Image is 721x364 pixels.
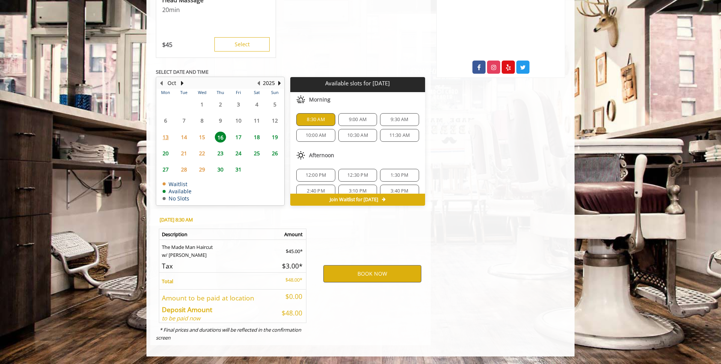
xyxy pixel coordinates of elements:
[215,148,226,159] span: 23
[169,6,180,14] span: min
[160,132,171,143] span: 13
[263,79,275,87] button: 2025
[193,161,211,177] td: Select day29
[307,188,324,194] span: 2:40 PM
[229,145,247,161] td: Select day24
[175,161,193,177] td: Select day28
[338,113,377,126] div: 9:00 AM
[233,132,244,143] span: 17
[233,148,244,159] span: 24
[157,145,175,161] td: Select day20
[160,216,193,223] b: [DATE] 8:30 AM
[162,41,166,49] span: $
[158,79,164,87] button: Previous Month
[307,117,324,123] span: 8:30 AM
[306,132,326,138] span: 10:00 AM
[296,169,335,182] div: 12:00 PM
[163,188,192,194] td: Available
[330,197,378,203] span: Join Waitlist for [DATE]
[211,145,229,161] td: Select day23
[211,89,229,96] th: Thu
[229,89,247,96] th: Fri
[162,262,272,270] h5: Tax
[157,161,175,177] td: Select day27
[296,151,305,160] img: afternoon slots
[162,41,172,49] p: 45
[391,172,408,178] span: 1:30 PM
[214,37,270,52] button: Select
[296,185,335,197] div: 2:40 PM
[211,161,229,177] td: Select day30
[163,181,192,187] td: Waitlist
[338,185,377,197] div: 3:10 PM
[215,164,226,175] span: 30
[160,164,171,175] span: 27
[276,79,282,87] button: Next Year
[160,148,171,159] span: 20
[277,262,303,270] h5: $3.00*
[247,129,265,145] td: Select day18
[323,265,421,282] button: BOOK NOW
[266,129,284,145] td: Select day19
[380,169,419,182] div: 1:30 PM
[391,117,408,123] span: 9:30 AM
[156,68,208,75] b: SELECT DATE AND TIME
[277,309,303,317] h5: $48.00
[157,89,175,96] th: Mon
[391,188,408,194] span: 3:40 PM
[380,113,419,126] div: 9:30 AM
[309,97,330,103] span: Morning
[193,129,211,145] td: Select day15
[193,89,211,96] th: Wed
[193,145,211,161] td: Select day22
[162,305,212,314] b: Deposit Amount
[277,276,303,284] p: $48.00*
[162,314,201,322] i: to be paid now
[175,129,193,145] td: Select day14
[296,129,335,142] div: 10:00 AM
[266,145,284,161] td: Select day26
[275,240,306,259] td: $45.00*
[266,89,284,96] th: Sun
[162,294,272,302] h5: Amount to be paid at location
[178,148,190,159] span: 21
[306,172,326,178] span: 12:00 PM
[175,89,193,96] th: Tue
[296,113,335,126] div: 8:30 AM
[179,79,185,87] button: Next Month
[156,326,301,341] i: * Final prices and durations will be reflected in the confirmation screen
[196,148,208,159] span: 22
[211,129,229,145] td: Select day16
[229,161,247,177] td: Select day31
[163,196,192,201] td: No Slots
[380,129,419,142] div: 11:30 AM
[178,164,190,175] span: 28
[247,89,265,96] th: Sat
[255,79,261,87] button: Previous Year
[380,185,419,197] div: 3:40 PM
[175,145,193,161] td: Select day21
[347,172,368,178] span: 12:30 PM
[247,145,265,161] td: Select day25
[233,164,244,175] span: 31
[162,6,270,14] p: 20
[296,95,305,104] img: morning slots
[251,132,262,143] span: 18
[215,132,226,143] span: 16
[277,293,303,300] h5: $0.00
[196,164,208,175] span: 29
[229,129,247,145] td: Select day17
[309,152,334,158] span: Afternoon
[196,132,208,143] span: 15
[251,148,262,159] span: 25
[178,132,190,143] span: 14
[269,148,281,159] span: 26
[269,132,281,143] span: 19
[162,231,187,238] b: Description
[157,129,175,145] td: Select day13
[338,129,377,142] div: 10:30 AM
[389,132,410,138] span: 11:30 AM
[167,79,176,87] button: Oct
[349,117,367,123] span: 9:00 AM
